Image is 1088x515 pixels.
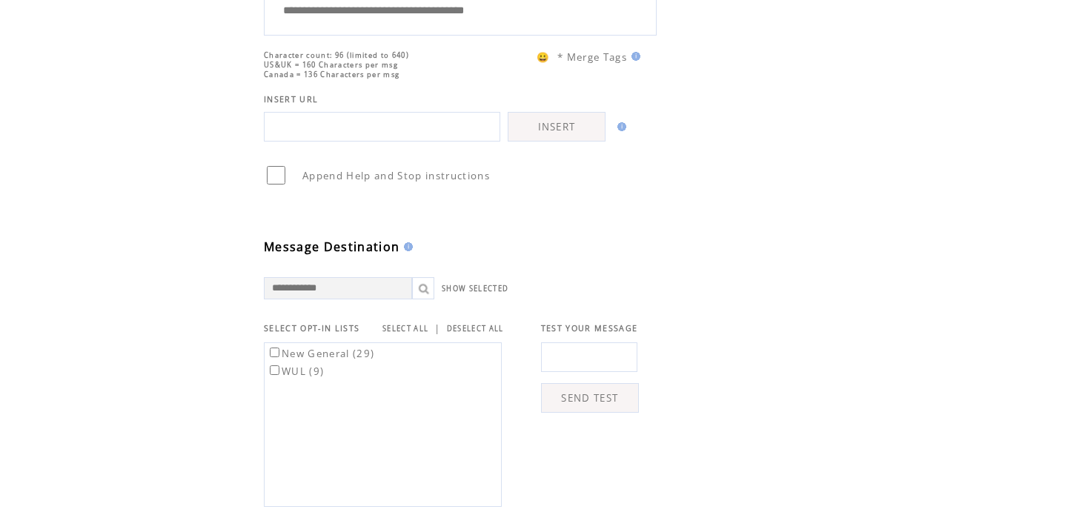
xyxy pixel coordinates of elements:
[264,60,398,70] span: US&UK = 160 Characters per msg
[264,70,399,79] span: Canada = 136 Characters per msg
[267,365,324,378] label: WUL (9)
[264,50,409,60] span: Character count: 96 (limited to 640)
[267,347,374,360] label: New General (29)
[537,50,550,64] span: 😀
[541,383,639,413] a: SEND TEST
[508,112,606,142] a: INSERT
[434,322,440,335] span: |
[264,323,359,333] span: SELECT OPT-IN LISTS
[442,284,508,293] a: SHOW SELECTED
[613,122,626,131] img: help.gif
[270,365,279,375] input: WUL (9)
[447,324,504,333] a: DESELECT ALL
[541,323,638,333] span: TEST YOUR MESSAGE
[264,239,399,255] span: Message Destination
[264,94,318,104] span: INSERT URL
[557,50,627,64] span: * Merge Tags
[627,52,640,61] img: help.gif
[270,348,279,357] input: New General (29)
[382,324,428,333] a: SELECT ALL
[399,242,413,251] img: help.gif
[302,169,490,182] span: Append Help and Stop instructions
